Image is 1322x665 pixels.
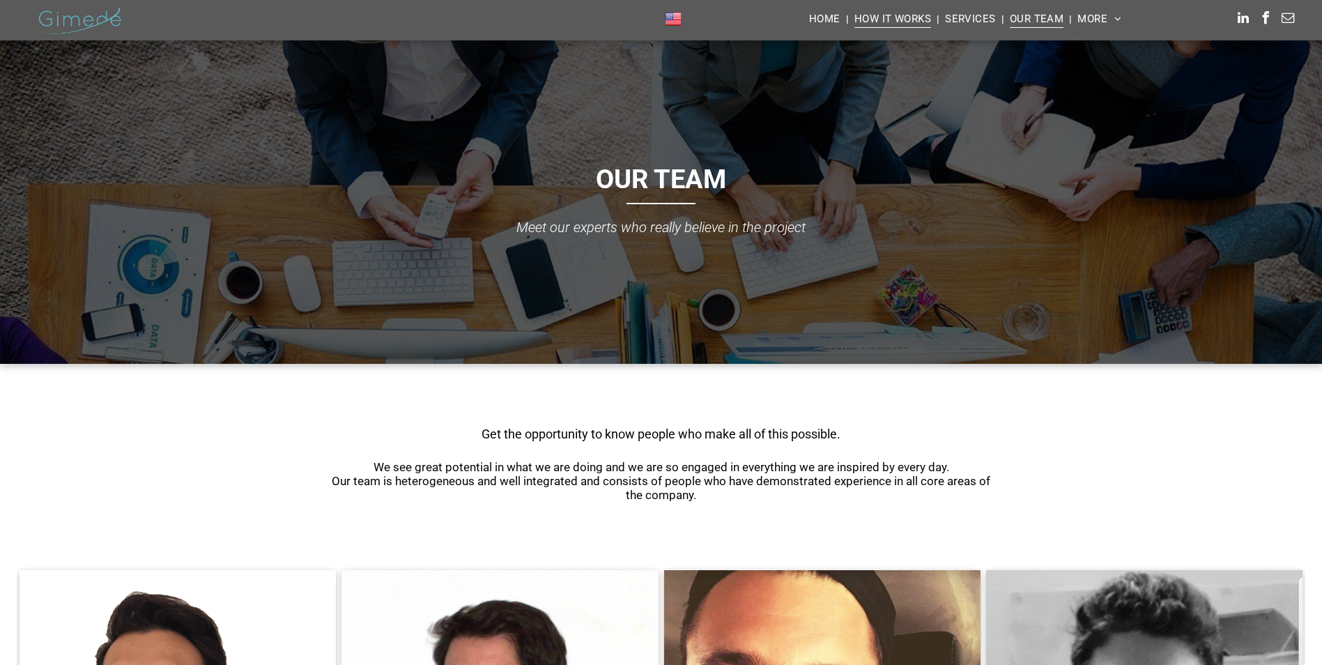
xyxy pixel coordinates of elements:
[854,9,931,28] span: HOW IT WORKS
[849,9,937,28] a: HOW IT WORKS
[665,10,682,28] img: English
[516,219,806,236] i: Meet our experts who really believe in the project
[1004,9,1070,28] a: OUR TEAM
[804,9,846,28] a: HOME
[596,164,726,194] span: OUR TEAM
[482,427,840,441] span: Get the opportunity to know people who make all of this possible.
[374,460,949,474] span: We see great potential in what we are doing and we are so engaged in everything we are inspired b...
[1278,8,1298,31] a: email
[1233,8,1253,31] a: linkedin
[33,1,125,40] img: gimede_01-04-compressor-1920w.png
[939,9,1001,28] a: SERVICES
[1256,8,1275,31] a: facebook
[332,474,990,502] span: Our team is heterogeneous and well integrated and consists of people who have demonstrated experi...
